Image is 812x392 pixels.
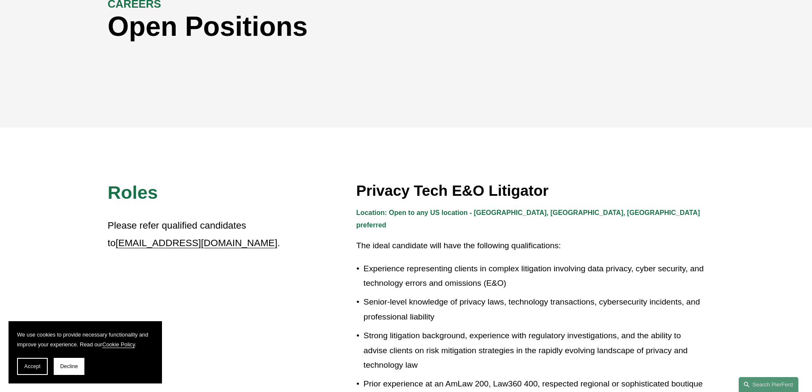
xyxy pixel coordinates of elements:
p: The ideal candidate will have the following qualifications: [356,238,705,253]
p: We use cookies to provide necessary functionality and improve your experience. Read our . [17,330,153,349]
span: Decline [60,363,78,369]
h3: Privacy Tech E&O Litigator [356,181,705,200]
span: Accept [24,363,40,369]
p: Please refer qualified candidates to . [108,217,282,252]
a: Search this site [739,377,798,392]
strong: Location: Open to any US location - [GEOGRAPHIC_DATA], [GEOGRAPHIC_DATA], [GEOGRAPHIC_DATA] prefe... [356,209,702,229]
p: Experience representing clients in complex litigation involving data privacy, cyber security, and... [364,261,705,291]
span: Roles [108,182,158,203]
a: Cookie Policy [102,341,135,348]
a: [EMAIL_ADDRESS][DOMAIN_NAME] [116,238,277,248]
h1: Open Positions [108,11,555,42]
p: Strong litigation background, experience with regulatory investigations, and the ability to advis... [364,328,705,373]
button: Decline [54,358,84,375]
button: Accept [17,358,48,375]
p: Senior-level knowledge of privacy laws, technology transactions, cybersecurity incidents, and pro... [364,295,705,324]
section: Cookie banner [9,321,162,383]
